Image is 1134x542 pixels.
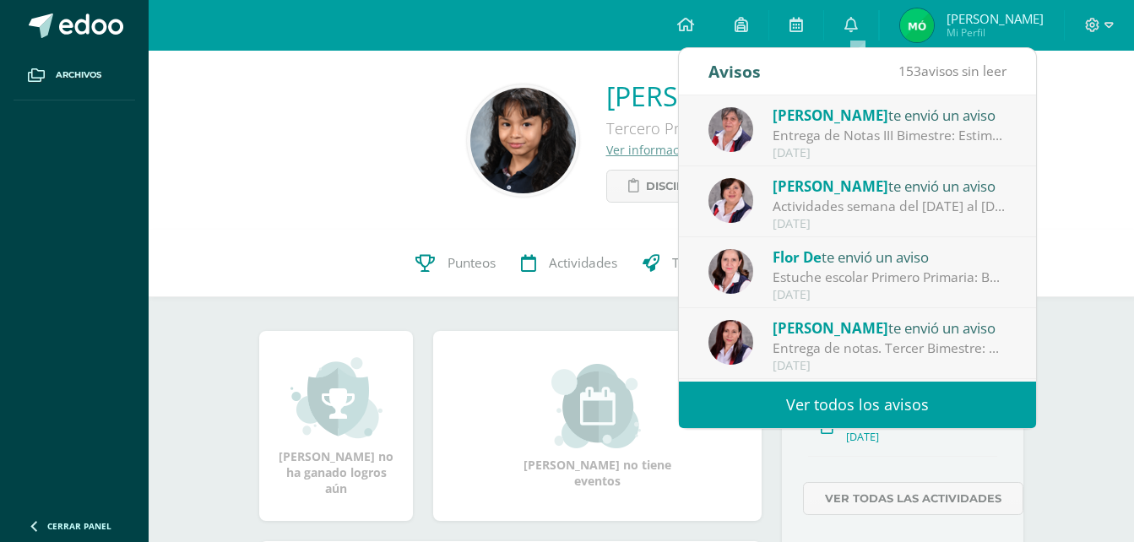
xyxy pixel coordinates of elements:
span: Archivos [56,68,101,82]
a: Archivos [14,51,135,100]
span: Mi Perfil [947,25,1044,40]
a: Ver información personal... [606,142,760,158]
div: [DATE] [773,359,1007,373]
span: [PERSON_NAME] [947,10,1044,27]
span: Disciplina [646,171,713,202]
div: [DATE] [773,146,1007,160]
img: df939a46c583c422a194ea10106e58b9.png [708,320,753,365]
div: [PERSON_NAME] no tiene eventos [513,364,682,489]
div: [DATE] [846,430,997,444]
span: [PERSON_NAME] [773,318,888,338]
img: 1e92ae612ae50e7beedefb8b308073db.png [470,88,576,193]
span: [PERSON_NAME] [773,106,888,125]
span: Trayectoria [672,255,740,273]
div: Estuche escolar Primero Primaria: Buen día: por este medio les solicito revisar y completar el es... [773,268,1007,287]
a: Punteos [403,230,508,297]
div: Entrega de Notas III Bimestre: Estimados Padres de familia, gusto de saludarles. Por este medio e... [773,126,1007,145]
span: avisos sin leer [898,62,1006,80]
img: event_small.png [551,364,643,448]
div: [DATE] [773,217,1007,231]
a: Ver todos los avisos [679,382,1036,428]
a: Actividades [508,230,630,297]
div: Avisos [708,48,761,95]
span: Actividades [549,255,617,273]
img: 4b9430cf444212966cbbe14dbf8c7244.png [708,178,753,223]
a: [PERSON_NAME] [606,78,817,114]
div: Entrega de notas. Tercer Bimestre: Buen día, adjunto horarios para entrega de notas. Bendiciones.... [773,339,1007,358]
span: Punteos [448,255,496,273]
a: Disciplina [606,170,735,203]
img: 9db9b68c18971809f85f89abc1b09b7a.png [900,8,934,42]
div: [PERSON_NAME] no ha ganado logros aún [276,355,396,496]
span: 153 [898,62,921,80]
a: Ver todas las actividades [803,482,1023,515]
div: te envió un aviso [773,104,1007,126]
span: [PERSON_NAME] [773,176,888,196]
img: achievement_small.png [290,355,383,440]
span: Flor De [773,247,822,267]
div: te envió un aviso [773,175,1007,197]
div: Actividades semana del 11 al 14 de agosto: Estimados padres de familia de Primero de Primaria: Re... [773,197,1007,216]
span: Cerrar panel [47,520,111,532]
div: [DATE] [773,288,1007,302]
img: 475d2e0d0201258a82dce4ce331fa7cf.png [708,107,753,152]
img: 64123f113d111c43d0cd437ee3dd5265.png [708,249,753,294]
a: Trayectoria [630,230,752,297]
div: te envió un aviso [773,317,1007,339]
div: te envió un aviso [773,246,1007,268]
div: Tercero Primaria B [606,114,817,142]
